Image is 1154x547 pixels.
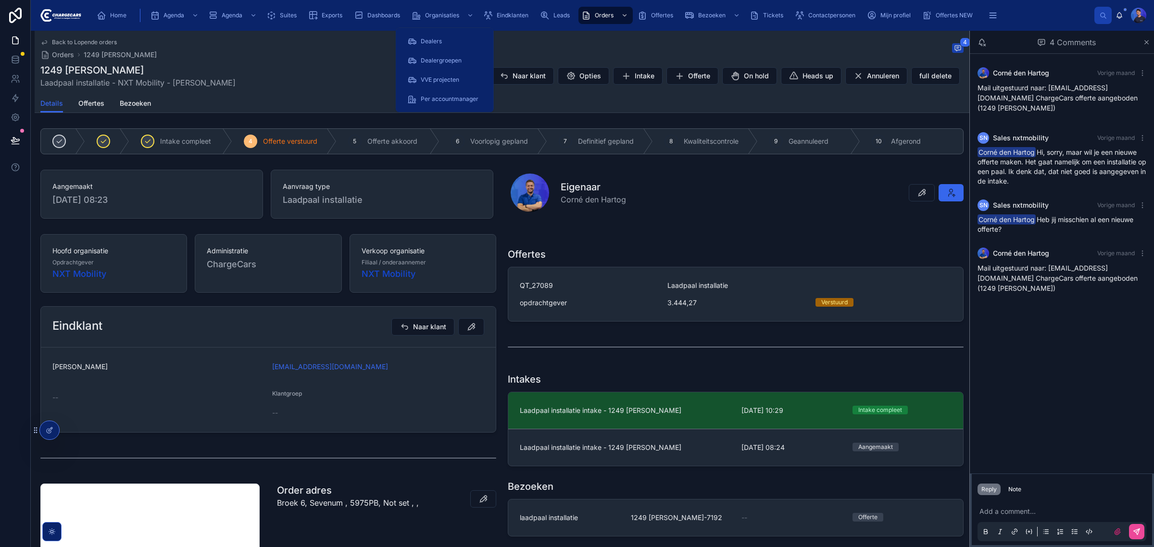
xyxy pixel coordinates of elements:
[160,137,211,146] span: Intake compleet
[741,513,747,522] span: --
[456,137,459,145] span: 6
[667,281,728,290] span: Laadpaal installatie
[497,12,528,19] span: Eindklanten
[272,408,278,418] span: --
[508,392,963,429] a: Laadpaal installatie intake - 1249 [PERSON_NAME][DATE] 10:29Intake compleet
[763,12,783,19] span: Tickets
[52,267,106,281] a: NXT Mobility
[409,7,478,24] a: Organisaties
[792,7,862,24] a: Contactpersonen
[561,180,626,194] h1: Eigenaar
[351,7,407,24] a: Dashboards
[978,215,1133,233] span: Heb jij misschien al een nieuwe offerte?
[845,67,907,85] button: Annuleren
[1097,201,1135,209] span: Vorige maand
[1097,69,1135,76] span: Vorige maand
[207,258,256,271] span: ChargeCars
[40,38,117,46] a: Back to Lopende orders
[978,484,1001,495] button: Reply
[876,137,882,145] span: 10
[40,63,236,77] h1: 1249 [PERSON_NAME]
[911,67,960,85] button: full delete
[513,71,546,81] span: Naar klant
[537,7,577,24] a: Leads
[722,67,777,85] button: On hold
[147,7,203,24] a: Agenda
[421,76,459,84] span: VVE projecten
[283,182,481,191] span: Aanvraag type
[698,12,726,19] span: Bezoeken
[978,148,1146,185] span: Hi, sorry, maar wil je een nieuwe offerte maken. Het gaat namelijk om een installatie op een paal...
[163,12,184,19] span: Agenda
[508,373,541,386] h1: Intakes
[635,7,680,24] a: Offertes
[858,443,893,451] div: Aangemaakt
[635,71,654,81] span: Intake
[1008,485,1021,493] div: Note
[821,298,848,307] div: Verstuurd
[391,318,454,336] button: Naar klant
[401,52,488,69] a: Dealergroepen
[1004,484,1025,495] button: Note
[277,484,419,497] h1: Order adres
[508,429,963,466] a: Laadpaal installatie intake - 1249 [PERSON_NAME][DATE] 08:24Aangemaakt
[741,406,841,415] span: [DATE] 10:29
[207,246,329,256] span: Administratie
[891,137,921,146] span: Afgerond
[978,214,1036,224] span: Corné den Hartog
[52,182,251,191] span: Aangemaakt
[595,12,614,19] span: Orders
[520,513,578,522] span: laadpaal installatie
[684,137,739,146] span: Kwaliteitscontrole
[421,57,462,64] span: Dealergroepen
[952,43,964,55] button: 4
[491,67,554,85] button: Naar klant
[993,200,1049,210] span: Sales nxtmobility
[305,7,349,24] a: Exports
[249,137,252,145] span: 4
[480,7,535,24] a: Eindklanten
[508,499,963,536] a: laadpaal installatie1249 [PERSON_NAME]-7192--Offerte
[421,37,442,45] span: Dealers
[613,67,663,85] button: Intake
[84,50,157,60] span: 1249 [PERSON_NAME]
[89,5,1094,26] div: scrollable content
[120,99,151,108] span: Bezoeken
[774,137,778,145] span: 9
[781,67,841,85] button: Heads up
[561,194,626,205] span: Corné den Hartog
[919,71,952,81] span: full delete
[272,362,388,372] a: [EMAIL_ADDRESS][DOMAIN_NAME]
[979,201,988,209] span: Sn
[1097,249,1135,257] span: Vorige maand
[52,393,58,402] span: --
[413,322,446,332] span: Naar klant
[520,281,656,290] span: QT_27089
[52,318,102,334] h2: Eindklant
[470,137,528,146] span: Voorlopig gepland
[362,267,415,281] a: NXT Mobility
[864,7,917,24] a: Mijn profiel
[52,193,251,207] span: [DATE] 08:23
[277,497,419,509] p: Broek 6, Sevenum , 5975PB, Not set , ,
[978,83,1146,113] p: Mail uitgestuurd naar: [EMAIL_ADDRESS][DOMAIN_NAME] ChargeCars offerte aangeboden (1249 [PERSON_N...
[993,68,1049,78] span: Corné den Hartog
[867,71,899,81] span: Annuleren
[993,133,1049,143] span: Sales nxtmobility
[508,480,553,493] h1: Bezoeken
[667,298,803,308] span: 3.444,27
[283,193,363,207] span: Laadpaal installatie
[666,67,718,85] button: Offerte
[520,298,567,308] span: opdrachtgever
[52,246,175,256] span: Hoofd organisatie
[978,147,1036,157] span: Corné den Hartog
[78,99,104,108] span: Offertes
[40,50,74,60] a: Orders
[858,406,902,414] div: Intake compleet
[367,137,417,146] span: Offerte akkoord
[1050,37,1096,48] span: 4 Comments
[52,362,264,372] span: [PERSON_NAME]
[520,443,730,452] span: Laadpaal installatie intake - 1249 [PERSON_NAME]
